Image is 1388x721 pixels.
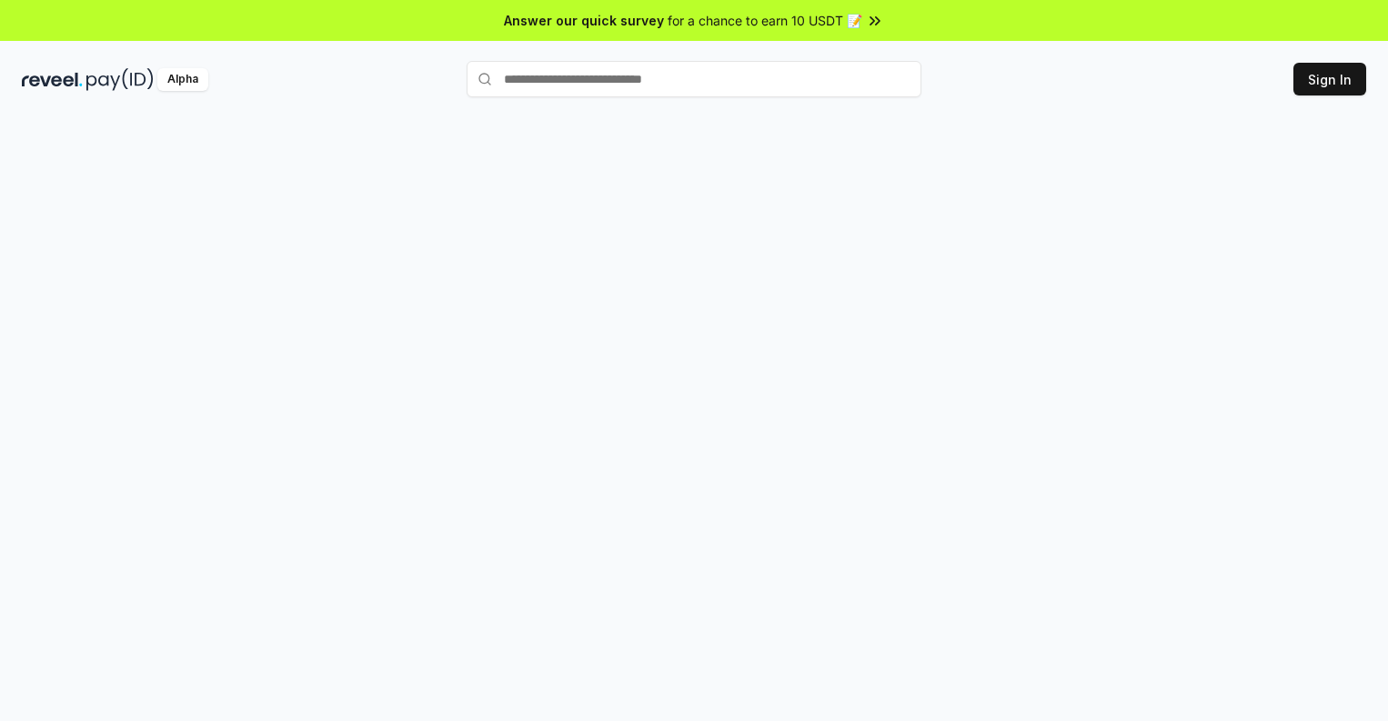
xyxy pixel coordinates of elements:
[1293,63,1366,95] button: Sign In
[504,11,664,30] span: Answer our quick survey
[668,11,862,30] span: for a chance to earn 10 USDT 📝
[22,68,83,91] img: reveel_dark
[86,68,154,91] img: pay_id
[157,68,208,91] div: Alpha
